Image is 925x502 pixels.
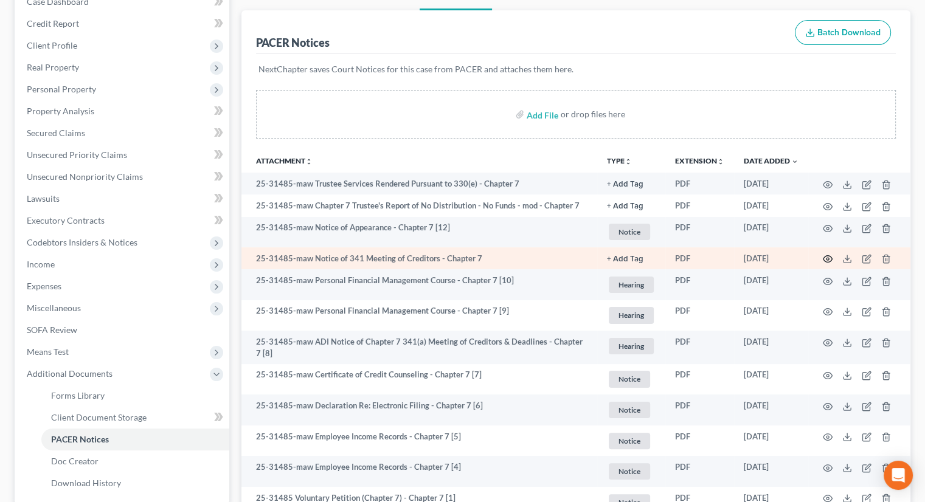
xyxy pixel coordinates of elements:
button: TYPEunfold_more [607,157,632,165]
a: PACER Notices [41,428,229,450]
span: Doc Creator [51,456,99,466]
a: + Add Tag [607,178,656,190]
span: Hearing [609,338,654,354]
span: Lawsuits [27,193,60,204]
td: 25-31485-maw Trustee Services Rendered Pursuant to 330(e) - Chapter 7 [241,173,597,194]
td: [DATE] [734,173,808,194]
i: unfold_more [305,158,313,165]
td: PDF [665,217,734,248]
a: Notice [607,461,656,481]
span: Executory Contracts [27,215,105,225]
td: 25-31485-maw Employee Income Records - Chapter 7 [5] [241,425,597,456]
a: Hearing [607,305,656,325]
span: Notice [609,402,650,418]
a: Notice [607,369,656,389]
a: Unsecured Priority Claims [17,144,229,166]
div: Open Intercom Messenger [884,461,913,490]
span: Notice [609,224,650,240]
td: PDF [665,456,734,487]
td: 25-31485-maw Chapter 7 Trustee's Report of No Distribution - No Funds - mod - Chapter 7 [241,194,597,216]
span: Client Profile [27,40,77,50]
a: + Add Tag [607,200,656,211]
td: 25-31485-maw Employee Income Records - Chapter 7 [4] [241,456,597,487]
a: Extensionunfold_more [675,156,724,165]
span: SOFA Review [27,325,77,335]
a: SOFA Review [17,319,229,341]
td: 25-31485-maw Notice of Appearance - Chapter 7 [12] [241,217,597,248]
span: Real Property [27,62,79,72]
span: Expenses [27,281,61,291]
button: Batch Download [795,20,891,46]
td: PDF [665,394,734,425]
span: Notice [609,433,650,449]
td: [DATE] [734,456,808,487]
td: 25-31485-maw Personal Financial Management Course - Chapter 7 [10] [241,269,597,300]
a: Unsecured Nonpriority Claims [17,166,229,188]
a: Attachmentunfold_more [256,156,313,165]
td: PDF [665,425,734,456]
td: [DATE] [734,364,808,395]
td: PDF [665,194,734,216]
button: + Add Tag [607,202,643,210]
span: Notice [609,371,650,387]
span: Download History [51,478,121,488]
span: Client Document Storage [51,412,147,422]
span: Secured Claims [27,128,85,138]
td: [DATE] [734,217,808,248]
span: Income [27,259,55,269]
span: Means Test [27,346,69,357]
td: PDF [665,173,734,194]
td: PDF [665,269,734,300]
span: Hearing [609,307,654,323]
td: [DATE] [734,194,808,216]
a: Notice [607,431,656,451]
span: Hearing [609,277,654,293]
a: Hearing [607,336,656,356]
p: NextChapter saves Court Notices for this case from PACER and attaches them here. [258,63,893,75]
span: Property Analysis [27,106,94,116]
td: PDF [665,300,734,331]
span: Miscellaneous [27,303,81,313]
span: Additional Documents [27,368,113,379]
span: Batch Download [817,27,881,38]
span: Personal Property [27,84,96,94]
a: Download History [41,472,229,494]
a: Credit Report [17,13,229,35]
span: PACER Notices [51,434,109,444]
td: PDF [665,364,734,395]
a: Client Document Storage [41,407,229,428]
div: PACER Notices [256,35,330,50]
div: or drop files here [561,108,625,120]
span: Unsecured Priority Claims [27,150,127,160]
a: Executory Contracts [17,210,229,232]
td: [DATE] [734,269,808,300]
td: PDF [665,247,734,269]
span: Notice [609,463,650,480]
td: 25-31485-maw Notice of 341 Meeting of Creditors - Chapter 7 [241,247,597,269]
a: Date Added expand_more [744,156,799,165]
button: + Add Tag [607,255,643,263]
a: Hearing [607,275,656,295]
td: [DATE] [734,394,808,425]
a: + Add Tag [607,253,656,264]
button: + Add Tag [607,181,643,188]
td: 25-31485-maw Certificate of Credit Counseling - Chapter 7 [7] [241,364,597,395]
a: Notice [607,400,656,420]
a: Notice [607,222,656,242]
td: [DATE] [734,300,808,331]
a: Forms Library [41,385,229,407]
a: Doc Creator [41,450,229,472]
a: Property Analysis [17,100,229,122]
td: [DATE] [734,425,808,456]
td: [DATE] [734,247,808,269]
td: 25-31485-maw Declaration Re: Electronic Filing - Chapter 7 [6] [241,394,597,425]
span: Credit Report [27,18,79,29]
i: unfold_more [625,158,632,165]
i: expand_more [791,158,799,165]
td: 25-31485-maw Personal Financial Management Course - Chapter 7 [9] [241,300,597,331]
span: Unsecured Nonpriority Claims [27,171,143,182]
span: Codebtors Insiders & Notices [27,237,137,247]
td: [DATE] [734,331,808,364]
td: 25-31485-maw ADI Notice of Chapter 7 341(a) Meeting of Creditors & Deadlines - Chapter 7 [8] [241,331,597,364]
a: Lawsuits [17,188,229,210]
